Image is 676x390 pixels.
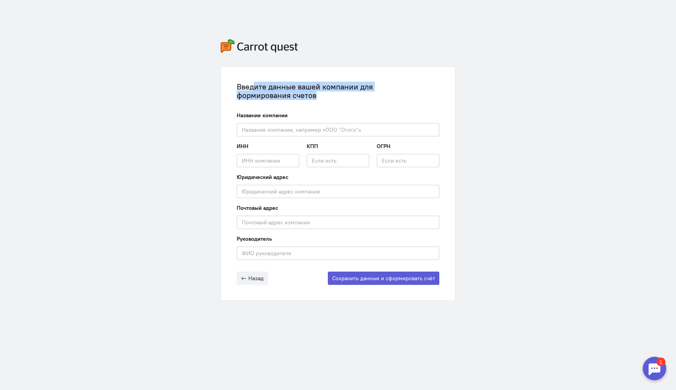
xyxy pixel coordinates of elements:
label: Юридический адрес [237,173,288,181]
label: ОГРН [377,142,390,150]
input: Юридический адрес компании [237,185,439,198]
label: Название компании [237,111,288,119]
input: Если есть [377,154,439,167]
label: Руководитель [237,235,272,243]
img: carrot-quest-logo.svg [221,39,298,53]
label: КПП [307,142,318,150]
input: ФИО руководителя [237,247,439,260]
input: Почтовый адрес компании [237,216,439,229]
input: ИНН компании [237,154,299,167]
span: Назад [248,275,264,282]
label: Почтовый адрес [237,204,278,212]
button: Назад [237,272,268,285]
button: Сохранить данные и сформировать счёт [328,272,439,285]
div: Введите данные вашей компании для формирования счетов [237,82,439,100]
input: Если есть [307,154,369,167]
label: ИНН [237,142,248,150]
div: 1 [18,5,27,13]
input: Название компании, например «ООО “Огого“» [237,123,439,136]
